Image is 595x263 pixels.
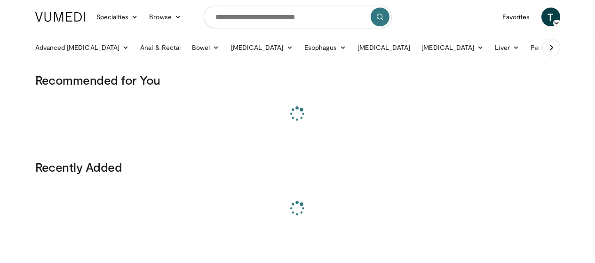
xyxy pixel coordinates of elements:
a: Specialties [91,8,144,26]
h3: Recently Added [35,159,560,175]
a: Liver [489,38,524,57]
a: Anal & Rectal [135,38,186,57]
a: [MEDICAL_DATA] [416,38,489,57]
a: T [541,8,560,26]
a: [MEDICAL_DATA] [225,38,299,57]
img: VuMedi Logo [35,12,85,22]
h3: Recommended for You [35,72,560,88]
a: Favorites [497,8,536,26]
a: Esophagus [299,38,352,57]
a: [MEDICAL_DATA] [352,38,416,57]
a: Bowel [186,38,225,57]
input: Search topics, interventions [204,6,392,28]
a: Advanced [MEDICAL_DATA] [30,38,135,57]
a: Browse [143,8,187,26]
